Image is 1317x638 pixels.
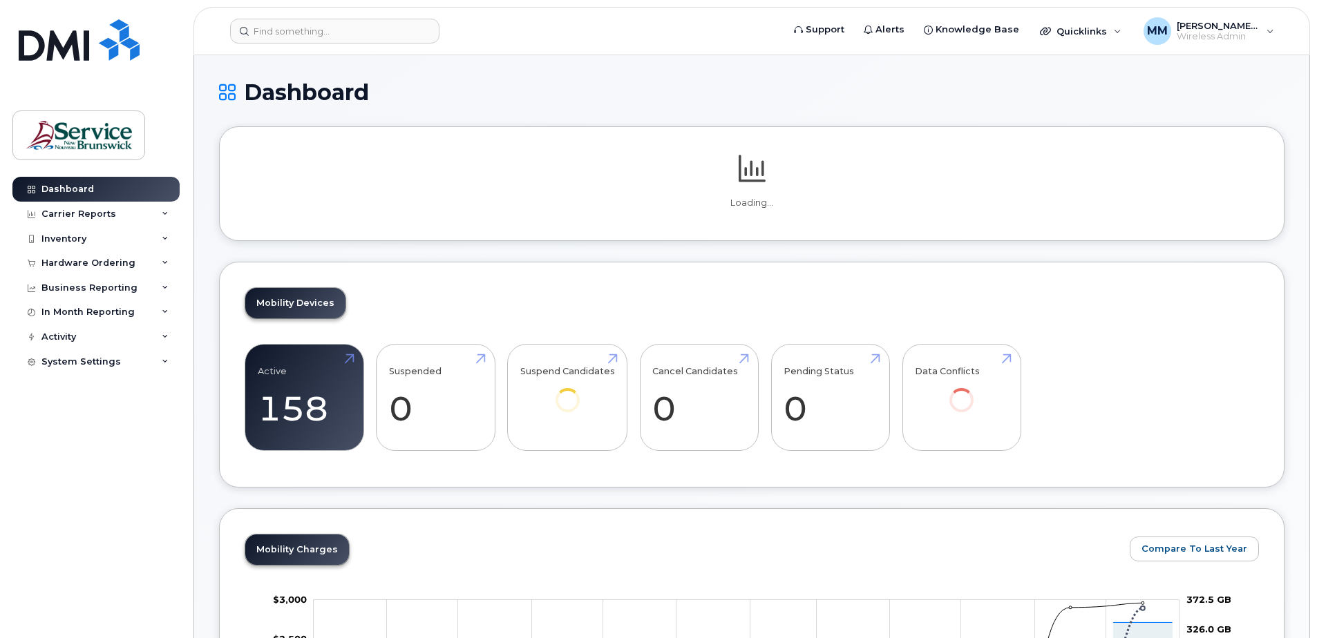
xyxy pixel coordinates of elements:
a: Suspended 0 [389,352,482,443]
a: Mobility Charges [245,534,349,565]
span: Compare To Last Year [1141,542,1247,555]
p: Loading... [245,197,1259,209]
tspan: 372.5 GB [1186,594,1231,605]
tspan: 326.0 GB [1186,623,1231,635]
a: Pending Status 0 [784,352,877,443]
a: Active 158 [258,352,351,443]
g: $0 [273,594,307,605]
tspan: $3,000 [273,594,307,605]
a: Data Conflicts [915,352,1008,432]
a: Cancel Candidates 0 [652,352,746,443]
button: Compare To Last Year [1130,536,1259,561]
a: Mobility Devices [245,288,345,318]
h1: Dashboard [219,80,1285,104]
a: Suspend Candidates [520,352,615,432]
